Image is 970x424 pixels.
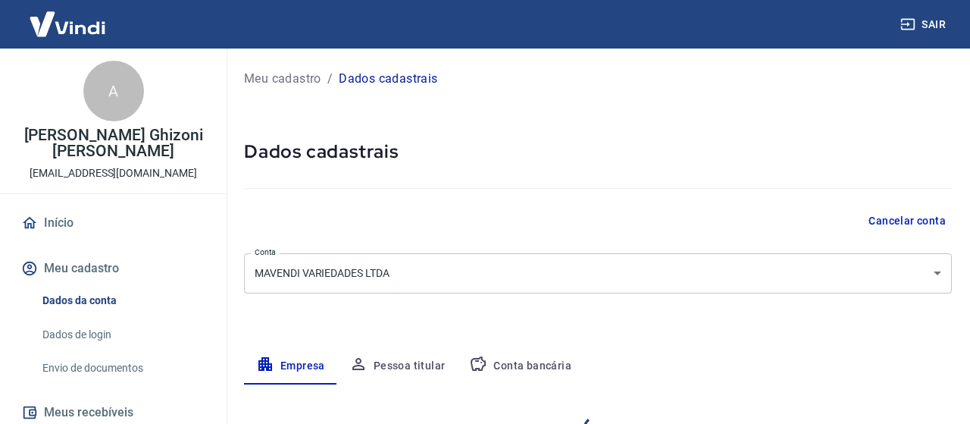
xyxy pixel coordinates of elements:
img: Vindi [18,1,117,47]
a: Início [18,206,208,240]
button: Empresa [244,348,337,385]
a: Dados da conta [36,285,208,316]
a: Envio de documentos [36,353,208,384]
p: [EMAIL_ADDRESS][DOMAIN_NAME] [30,165,197,181]
div: MAVENDI VARIEDADES LTDA [244,253,952,294]
label: Conta [255,247,276,258]
button: Meu cadastro [18,252,208,285]
a: Dados de login [36,319,208,350]
button: Sair [897,11,952,39]
div: A [83,61,144,121]
button: Conta bancária [457,348,584,385]
a: Meu cadastro [244,70,321,88]
p: [PERSON_NAME] Ghizoni [PERSON_NAME] [12,127,214,159]
button: Cancelar conta [862,207,952,235]
p: / [327,70,333,88]
button: Pessoa titular [337,348,458,385]
p: Dados cadastrais [339,70,437,88]
h5: Dados cadastrais [244,140,952,164]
